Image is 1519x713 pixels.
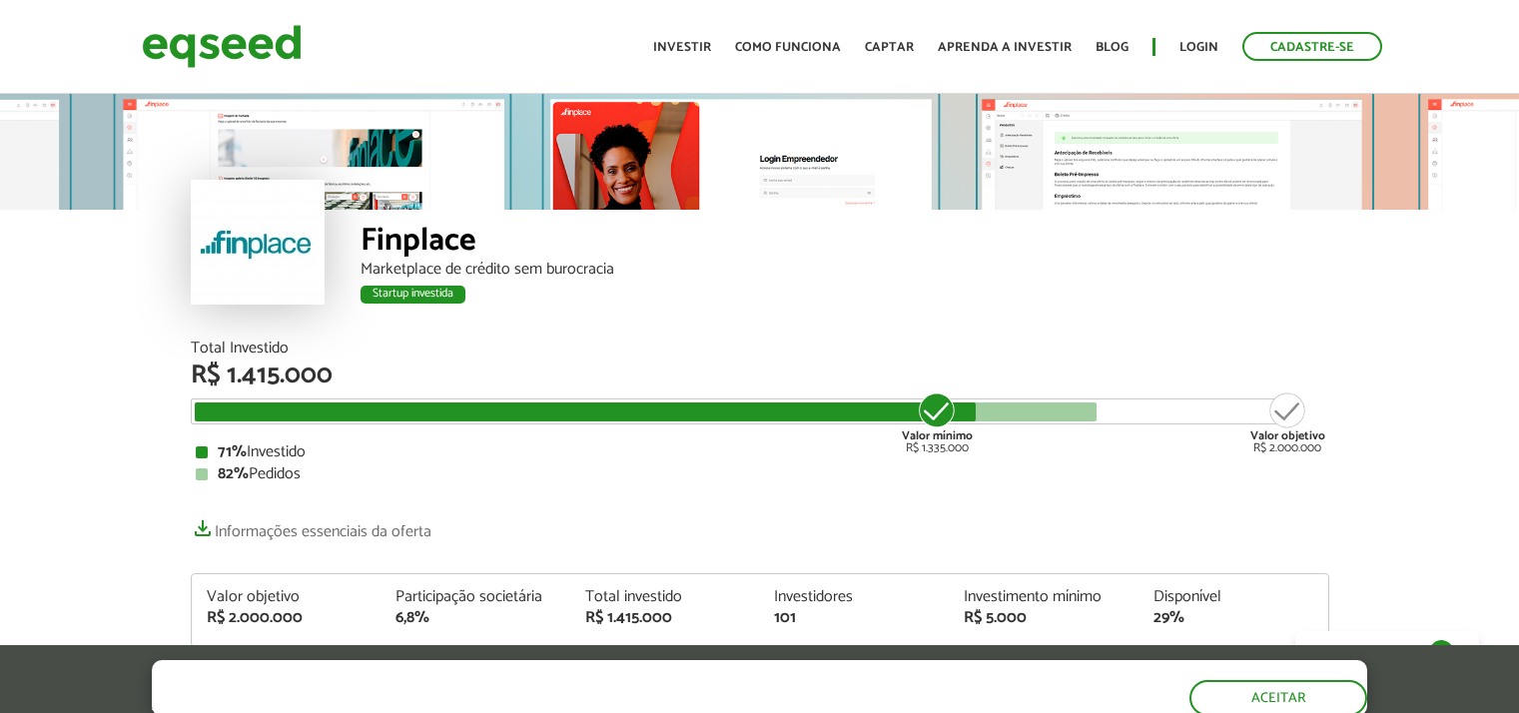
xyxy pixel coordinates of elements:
[964,610,1124,626] div: R$ 5.000
[1250,390,1325,454] div: R$ 2.000.000
[1096,41,1129,54] a: Blog
[191,362,1329,388] div: R$ 1.415.000
[865,41,914,54] a: Captar
[361,262,1329,278] div: Marketplace de crédito sem burocracia
[207,610,367,626] div: R$ 2.000.000
[191,341,1329,356] div: Total Investido
[1153,610,1313,626] div: 29%
[774,589,934,605] div: Investidores
[1179,41,1218,54] a: Login
[1250,426,1325,445] strong: Valor objetivo
[653,41,711,54] a: Investir
[1153,589,1313,605] div: Disponível
[218,438,247,465] strong: 71%
[218,460,249,487] strong: 82%
[1242,32,1382,61] a: Cadastre-se
[191,512,431,540] a: Informações essenciais da oferta
[361,286,465,304] div: Startup investida
[902,426,973,445] strong: Valor mínimo
[900,390,975,454] div: R$ 1.335.000
[938,41,1072,54] a: Aprenda a investir
[152,660,875,691] h5: O site da EqSeed utiliza cookies para melhorar sua navegação.
[774,610,934,626] div: 101
[585,610,745,626] div: R$ 1.415.000
[361,225,1329,262] div: Finplace
[735,41,841,54] a: Como funciona
[142,20,302,73] img: EqSeed
[964,589,1124,605] div: Investimento mínimo
[196,444,1324,460] div: Investido
[1295,631,1479,673] a: Fale conosco
[395,610,555,626] div: 6,8%
[207,589,367,605] div: Valor objetivo
[395,589,555,605] div: Participação societária
[585,589,745,605] div: Total investido
[196,466,1324,482] div: Pedidos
